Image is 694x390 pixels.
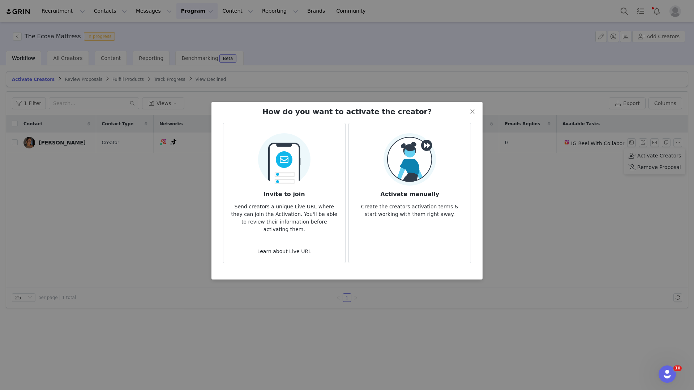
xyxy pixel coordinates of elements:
span: 10 [673,365,682,371]
h3: Invite to join [229,186,339,199]
i: icon: close [470,109,475,114]
img: Manual [384,133,436,186]
iframe: Intercom live chat [659,365,676,383]
a: Learn about Live URL [257,248,311,254]
p: Create the creators activation terms & start working with them right away. [355,199,465,218]
button: Close [462,102,483,122]
img: Send Email [258,129,310,186]
h2: How do you want to activate the creator? [262,106,432,117]
h3: Activate manually [355,186,465,199]
p: Send creators a unique Live URL where they can join the Activation. You'll be able to review thei... [229,199,339,233]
